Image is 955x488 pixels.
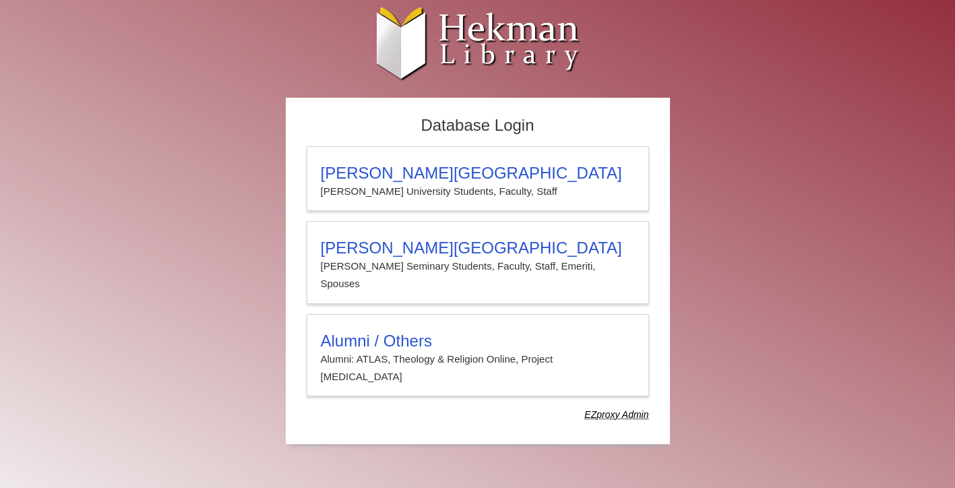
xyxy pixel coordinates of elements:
[321,183,635,200] p: [PERSON_NAME] University Students, Faculty, Staff
[307,146,649,211] a: [PERSON_NAME][GEOGRAPHIC_DATA][PERSON_NAME] University Students, Faculty, Staff
[584,409,648,420] dfn: Use Alumni login
[321,332,635,386] summary: Alumni / OthersAlumni: ATLAS, Theology & Religion Online, Project [MEDICAL_DATA]
[300,112,656,140] h2: Database Login
[321,257,635,293] p: [PERSON_NAME] Seminary Students, Faculty, Staff, Emeriti, Spouses
[321,350,635,386] p: Alumni: ATLAS, Theology & Religion Online, Project [MEDICAL_DATA]
[307,221,649,304] a: [PERSON_NAME][GEOGRAPHIC_DATA][PERSON_NAME] Seminary Students, Faculty, Staff, Emeriti, Spouses
[321,164,635,183] h3: [PERSON_NAME][GEOGRAPHIC_DATA]
[321,239,635,257] h3: [PERSON_NAME][GEOGRAPHIC_DATA]
[321,332,635,350] h3: Alumni / Others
